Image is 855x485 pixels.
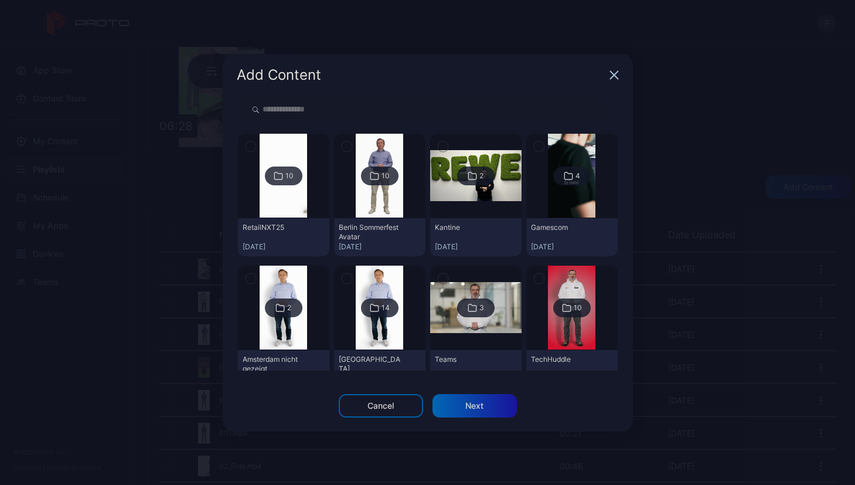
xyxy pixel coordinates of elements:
[381,303,390,313] div: 14
[432,394,517,418] button: Next
[465,401,483,411] div: Next
[531,355,595,364] div: TechHuddle
[575,171,580,181] div: 4
[339,355,403,374] div: New Amsterdam
[531,223,595,232] div: Gamescom
[243,242,325,252] div: [DATE]
[479,303,484,313] div: 3
[381,171,390,181] div: 10
[339,223,403,242] div: Berlin Sommerfest Avatar
[574,303,582,313] div: 10
[435,242,517,252] div: [DATE]
[339,394,423,418] button: Cancel
[531,242,613,252] div: [DATE]
[243,223,307,232] div: RetailNXT25
[285,171,294,181] div: 10
[367,401,394,411] div: Cancel
[479,171,483,181] div: 2
[435,355,499,364] div: Teams
[339,242,421,252] div: [DATE]
[237,68,605,82] div: Add Content
[243,355,307,374] div: Amsterdam nicht gezeigt
[435,223,499,232] div: Kantine
[287,303,291,313] div: 2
